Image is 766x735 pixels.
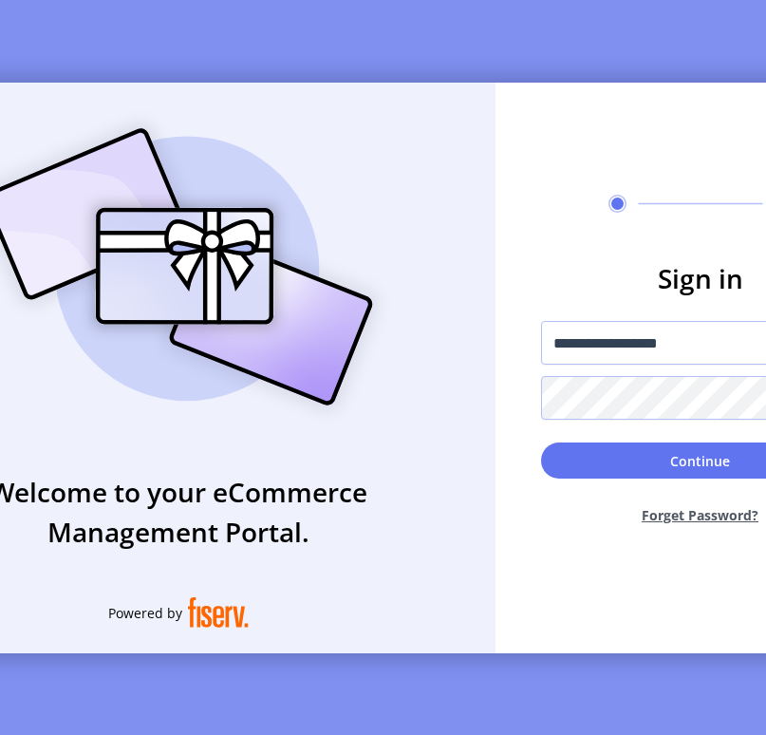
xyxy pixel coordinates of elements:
span: Powered by [108,603,182,623]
